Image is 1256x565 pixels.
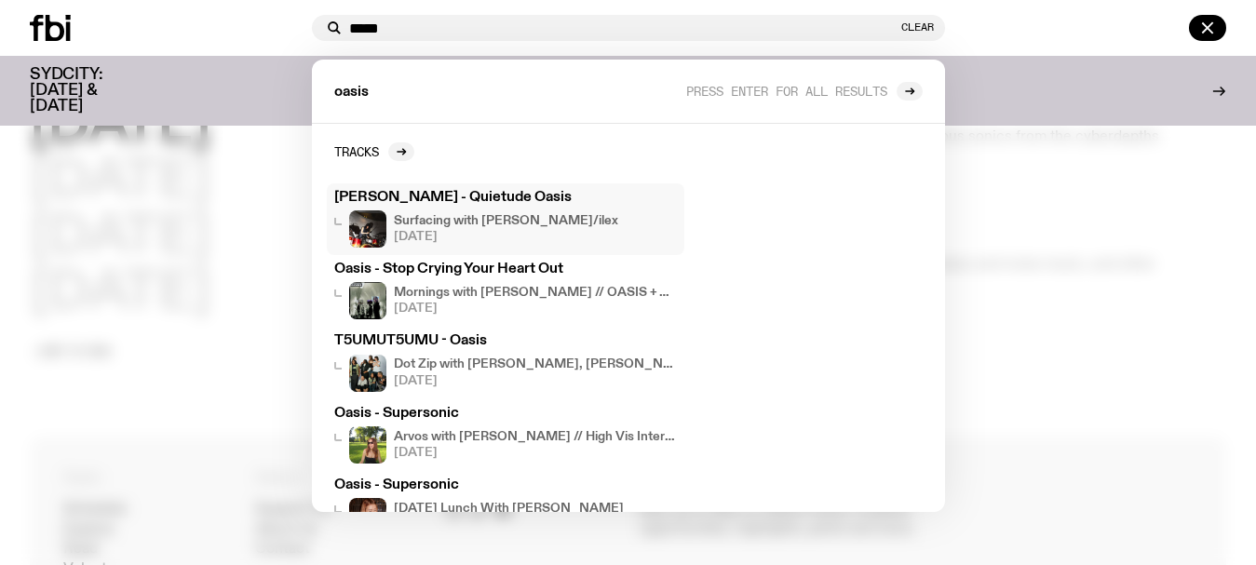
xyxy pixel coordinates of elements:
h4: Dot Zip with [PERSON_NAME], [PERSON_NAME], and Salllvage [394,358,677,370]
h3: SYDCITY: [DATE] & [DATE] [30,67,149,114]
a: Tracks [334,142,414,161]
a: Oasis - Supersonic[DATE] Lunch With [PERSON_NAME][DATE] [327,471,684,543]
span: [DATE] [394,375,677,387]
img: Image by Billy Zammit [349,210,386,248]
span: [DATE] [394,231,618,243]
span: [DATE] [394,303,677,315]
a: Oasis - Stop Crying Your Heart OutMornings with [PERSON_NAME] // OASIS + BOOKCLUB![DATE] [327,255,684,327]
h4: [DATE] Lunch With [PERSON_NAME] [394,503,624,515]
a: Press enter for all results [686,82,923,101]
h3: Oasis - Supersonic [334,478,677,492]
a: [PERSON_NAME] - Quietude OasisImage by Billy ZammitSurfacing with [PERSON_NAME]/ilex[DATE] [327,183,684,255]
h4: Arvos with [PERSON_NAME] // High Vis Interview! [394,431,677,443]
span: [DATE] [394,447,677,459]
span: oasis [334,86,369,100]
span: Press enter for all results [686,84,887,98]
h3: T5UMUT5UMU - Oasis [334,334,677,348]
h2: Tracks [334,144,379,158]
h4: Surfacing with [PERSON_NAME]/ilex [394,215,618,227]
a: T5UMUT5UMU - OasisDot Zip with [PERSON_NAME], [PERSON_NAME], and Salllvage[DATE] [327,327,684,398]
h3: [PERSON_NAME] - Quietude Oasis [334,191,677,205]
button: Clear [901,22,934,33]
a: Oasis - SupersonicLizzie Bowles is sitting in a bright green field of grass, with dark sunglasses... [327,399,684,471]
h3: Oasis - Stop Crying Your Heart Out [334,262,677,276]
h4: Mornings with [PERSON_NAME] // OASIS + BOOKCLUB! [394,287,677,299]
img: Lizzie Bowles is sitting in a bright green field of grass, with dark sunglasses and a black top. ... [349,426,386,464]
h3: Oasis - Supersonic [334,407,677,421]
